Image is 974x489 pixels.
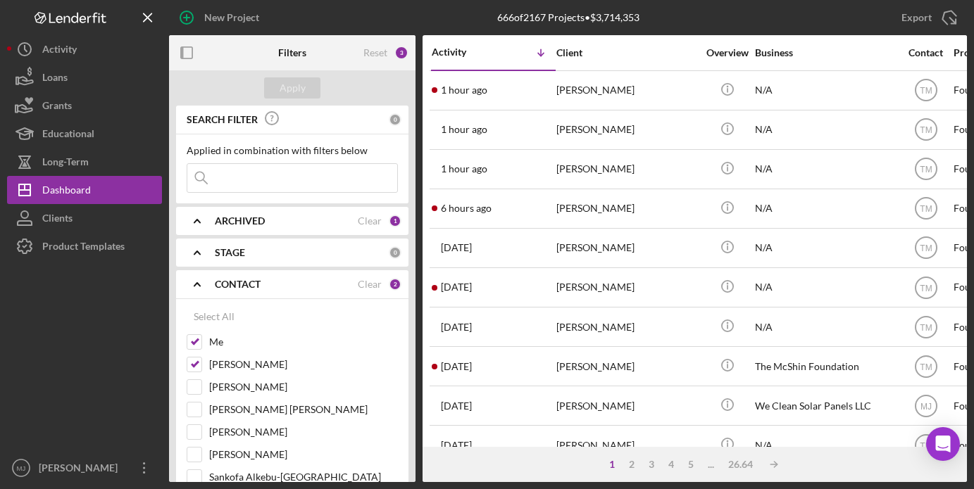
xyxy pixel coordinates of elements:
div: 5 [681,459,701,470]
div: N/A [755,269,896,306]
time: 2025-08-25 15:45 [441,322,472,333]
div: [PERSON_NAME] [556,111,697,148]
div: 0 [389,113,401,126]
div: Product Templates [42,232,125,264]
button: Dashboard [7,176,162,204]
label: [PERSON_NAME] [PERSON_NAME] [209,402,398,417]
div: [PERSON_NAME] [556,151,697,188]
text: MJ [17,464,26,472]
text: TM [920,322,932,332]
label: Sankofa Alkebu-[GEOGRAPHIC_DATA] [209,470,398,484]
button: MJ[PERSON_NAME] [7,454,162,482]
time: 2025-08-21 16:08 [441,400,472,412]
div: 0 [389,246,401,259]
div: Dashboard [42,176,91,208]
div: N/A [755,190,896,227]
b: CONTACT [215,279,261,290]
div: [PERSON_NAME] [556,269,697,306]
div: Overview [701,47,754,58]
text: TM [920,125,932,135]
b: SEARCH FILTER [187,114,258,125]
label: [PERSON_NAME] [209,380,398,394]
button: Grants [7,91,162,120]
div: Open Intercom Messenger [926,427,960,461]
div: New Project [204,4,259,32]
div: Loans [42,63,68,95]
text: TM [920,86,932,96]
div: 1 [602,459,622,470]
button: Product Templates [7,232,162,260]
div: Clear [358,279,382,290]
b: Filters [278,47,306,58]
div: 1 [389,215,401,227]
div: N/A [755,426,896,464]
div: We Clean Solar Panels LLC [755,387,896,424]
label: [PERSON_NAME] [209,447,398,462]
button: Clients [7,204,162,232]
div: Apply [280,77,306,99]
text: TM [920,204,932,214]
div: [PERSON_NAME] [556,190,697,227]
div: Client [556,47,697,58]
div: 2 [389,278,401,291]
button: Activity [7,35,162,63]
text: TM [920,440,932,450]
button: New Project [169,4,273,32]
div: 3 [394,46,408,60]
div: 666 of 2167 Projects • $3,714,353 [497,12,639,23]
div: Reset [363,47,387,58]
time: 2025-08-27 21:08 [441,84,487,96]
div: Contact [899,47,952,58]
text: TM [920,243,932,253]
div: Educational [42,120,94,151]
button: Loans [7,63,162,91]
text: MJ [920,401,932,411]
b: STAGE [215,247,245,258]
div: 2 [622,459,642,470]
div: Export [901,4,932,32]
div: [PERSON_NAME] [556,308,697,345]
button: Apply [264,77,320,99]
div: N/A [755,229,896,267]
div: N/A [755,151,896,188]
div: Clients [42,204,73,236]
time: 2025-08-26 11:24 [441,242,472,253]
div: [PERSON_NAME] [556,426,697,464]
button: Select All [187,303,242,331]
div: 4 [661,459,681,470]
button: Educational [7,120,162,148]
div: Applied in combination with filters below [187,145,398,156]
time: 2025-08-21 18:43 [441,361,472,372]
label: Me [209,335,398,349]
div: [PERSON_NAME] [556,229,697,267]
button: Long-Term [7,148,162,176]
div: [PERSON_NAME] [556,387,697,424]
text: TM [920,283,932,293]
div: N/A [755,72,896,109]
div: The McShin Foundation [755,348,896,385]
text: TM [920,362,932,371]
div: N/A [755,111,896,148]
div: [PERSON_NAME] [556,348,697,385]
time: 2025-08-27 16:03 [441,203,492,214]
label: [PERSON_NAME] [209,425,398,439]
div: 26.64 [721,459,760,470]
div: [PERSON_NAME] [556,72,697,109]
div: Select All [194,303,235,331]
div: N/A [755,308,896,345]
div: Clear [358,215,382,227]
div: [PERSON_NAME] [35,454,127,485]
button: Export [887,4,967,32]
div: ... [701,459,721,470]
text: TM [920,165,932,174]
div: Activity [42,35,77,67]
label: [PERSON_NAME] [209,357,398,371]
